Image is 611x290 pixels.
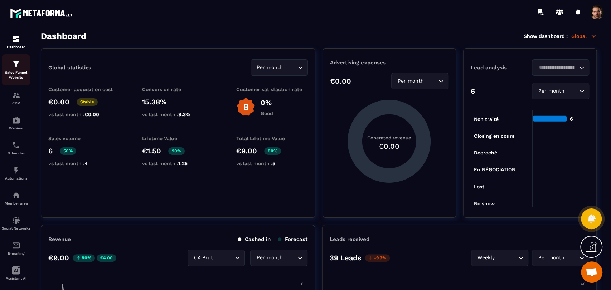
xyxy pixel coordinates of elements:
[12,191,20,200] img: automations
[532,59,589,76] div: Search for option
[142,136,214,141] p: Lifetime Value
[2,54,30,85] a: formationformationSales Funnel Website
[471,64,530,71] p: Lead analysis
[471,87,475,95] p: 6
[73,254,95,262] p: 80%
[48,136,120,141] p: Sales volume
[236,147,257,155] p: €9.00
[284,254,296,262] input: Search for option
[12,35,20,43] img: formation
[192,254,214,262] span: CA Brut
[2,136,30,161] a: schedulerschedulerScheduler
[60,147,76,155] p: 50%
[474,133,514,139] tspan: Closing en cours
[496,254,517,262] input: Search for option
[48,64,91,71] p: Global statistics
[142,147,161,155] p: €1.50
[236,161,308,166] p: vs last month :
[2,85,30,110] a: formationformationCRM
[84,112,99,117] span: €0.00
[537,87,566,95] span: Per month
[48,254,69,262] p: €9.00
[285,64,296,72] input: Search for option
[238,236,271,242] p: Cashed in
[571,33,597,39] p: Global
[142,161,214,166] p: vs last month :
[250,250,307,266] div: Search for option
[2,201,30,205] p: Member area
[330,59,448,66] p: Advertising expenses
[524,33,568,39] p: Show dashboard :
[532,83,589,99] div: Search for option
[581,261,602,283] div: Mở cuộc trò chuyện
[2,110,30,136] a: automationsautomationsWebinar
[12,241,20,250] img: email
[236,98,255,117] img: b-badge-o.b3b20ee6.svg
[2,276,30,280] p: Assistant AI
[566,254,577,262] input: Search for option
[532,250,589,266] div: Search for option
[2,251,30,255] p: E-mailing
[272,161,275,166] span: 5
[12,216,20,225] img: social-network
[178,161,188,166] span: 1.25
[537,64,577,72] input: Search for option
[10,6,74,20] img: logo
[12,116,20,124] img: automations
[48,147,53,155] p: 6
[566,87,577,95] input: Search for option
[2,70,30,80] p: Sales Funnel Website
[474,167,515,172] tspan: En NÉGOCIATION
[97,254,116,262] p: €4.00
[330,236,369,242] p: Leads received
[48,112,120,117] p: vs last month :
[396,77,425,85] span: Per month
[48,98,69,106] p: €0.00
[2,126,30,130] p: Webinar
[581,282,586,286] tspan: 40
[391,73,448,89] div: Search for option
[2,29,30,54] a: formationformationDashboard
[2,186,30,211] a: automationsautomationsMember area
[48,161,120,166] p: vs last month :
[261,110,273,116] p: Good
[12,141,20,149] img: scheduler
[168,147,185,155] p: 20%
[2,161,30,186] a: automationsautomationsAutomations
[264,147,281,155] p: 80%
[188,250,245,266] div: Search for option
[330,254,362,262] p: 39 Leads
[178,112,190,117] span: 9.3%
[425,77,437,85] input: Search for option
[330,77,351,85] p: €0.00
[214,254,233,262] input: Search for option
[2,176,30,180] p: Automations
[142,98,214,106] p: 15.38%
[142,112,214,117] p: vs last month :
[2,151,30,155] p: Scheduler
[251,59,308,76] div: Search for option
[142,87,214,92] p: Conversion rate
[537,254,566,262] span: Per month
[2,236,30,261] a: emailemailE-mailing
[2,101,30,105] p: CRM
[41,31,86,41] h3: Dashboard
[48,87,120,92] p: Customer acquisition cost
[474,201,495,206] tspan: No show
[2,226,30,230] p: Social Networks
[2,211,30,236] a: social-networksocial-networkSocial Networks
[12,91,20,99] img: formation
[2,261,30,286] a: Assistant AI
[474,150,497,156] tspan: Décroché
[77,98,98,106] p: Stable
[278,236,307,242] p: Forecast
[2,45,30,49] p: Dashboard
[12,60,20,68] img: formation
[84,161,88,166] span: 4
[474,116,499,122] tspan: Non traité
[365,254,390,262] p: -9.3%
[471,250,528,266] div: Search for option
[474,183,484,189] tspan: Lost
[301,282,304,286] tspan: 6
[255,254,284,262] span: Per month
